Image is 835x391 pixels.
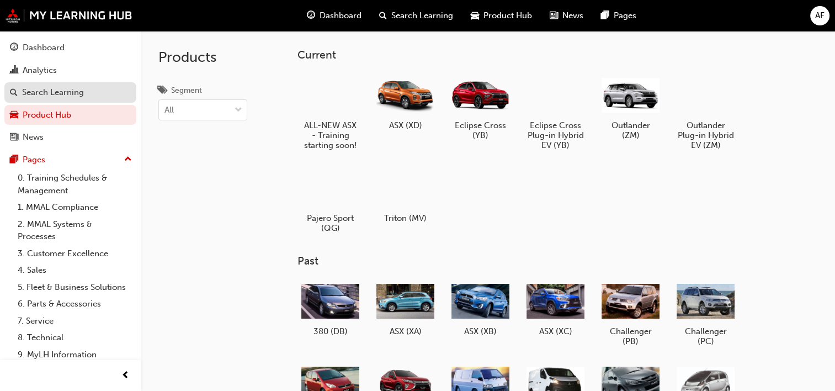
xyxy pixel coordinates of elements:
h5: Outlander (ZM) [602,120,660,140]
h5: Challenger (PC) [677,326,735,346]
h5: Triton (MV) [376,213,434,223]
a: Eclipse Cross Plug-in Hybrid EV (YB) [523,70,589,154]
a: Pajero Sport (QG) [297,163,364,237]
div: News [23,131,44,144]
a: 4. Sales [13,262,136,279]
h5: ASX (XD) [376,120,434,130]
span: news-icon [10,133,18,142]
div: All [164,104,174,117]
span: chart-icon [10,66,18,76]
button: Pages [4,150,136,170]
a: news-iconNews [541,4,592,27]
h3: Past [297,255,817,267]
h5: ALL-NEW ASX - Training starting soon! [301,120,359,150]
a: Eclipse Cross (YB) [448,70,514,144]
span: AF [815,9,825,22]
a: Search Learning [4,82,136,103]
a: Challenger (PB) [598,277,664,351]
a: 5. Fleet & Business Solutions [13,279,136,296]
a: ASX (XB) [448,277,514,341]
div: Pages [23,154,45,166]
a: Triton (MV) [373,163,439,227]
div: Analytics [23,64,57,77]
a: 0. Training Schedules & Management [13,170,136,199]
span: Dashboard [320,9,361,22]
a: 9. MyLH Information [13,346,136,363]
span: Pages [614,9,636,22]
span: car-icon [10,110,18,120]
a: guage-iconDashboard [298,4,370,27]
span: down-icon [235,103,242,118]
h5: Eclipse Cross Plug-in Hybrid EV (YB) [526,120,584,150]
span: guage-icon [307,9,315,23]
span: search-icon [10,88,18,98]
button: DashboardAnalyticsSearch LearningProduct HubNews [4,35,136,150]
span: up-icon [124,152,132,167]
a: News [4,127,136,147]
a: Analytics [4,60,136,81]
a: Challenger (PC) [673,277,739,351]
h5: ASX (XA) [376,326,434,336]
span: pages-icon [10,155,18,165]
span: Product Hub [483,9,532,22]
span: Search Learning [391,9,453,22]
h5: ASX (XB) [451,326,509,336]
span: prev-icon [121,369,130,383]
h5: Outlander Plug-in Hybrid EV (ZM) [677,120,735,150]
span: pages-icon [601,9,609,23]
a: ASX (XD) [373,70,439,134]
a: Product Hub [4,105,136,125]
a: search-iconSearch Learning [370,4,462,27]
span: tags-icon [158,86,167,96]
span: guage-icon [10,43,18,53]
a: 7. Service [13,313,136,330]
span: News [562,9,583,22]
h2: Products [158,49,247,66]
a: car-iconProduct Hub [462,4,541,27]
button: AF [810,6,829,25]
span: news-icon [550,9,558,23]
a: ASX (XC) [523,277,589,341]
a: 380 (DB) [297,277,364,341]
h5: Challenger (PB) [602,326,660,346]
div: Dashboard [23,41,65,54]
a: 8. Technical [13,329,136,346]
a: 2. MMAL Systems & Processes [13,216,136,245]
a: Dashboard [4,38,136,58]
a: Outlander Plug-in Hybrid EV (ZM) [673,70,739,154]
a: ASX (XA) [373,277,439,341]
div: Segment [171,85,202,96]
img: mmal [6,8,132,23]
a: Outlander (ZM) [598,70,664,144]
h5: Eclipse Cross (YB) [451,120,509,140]
a: 6. Parts & Accessories [13,295,136,313]
span: search-icon [379,9,387,23]
h5: 380 (DB) [301,326,359,336]
a: pages-iconPages [592,4,645,27]
a: 1. MMAL Compliance [13,199,136,216]
a: ALL-NEW ASX - Training starting soon! [297,70,364,154]
div: Search Learning [22,86,84,99]
h3: Current [297,49,817,61]
span: car-icon [471,9,479,23]
h5: ASX (XC) [526,326,584,336]
a: 3. Customer Excellence [13,245,136,262]
h5: Pajero Sport (QG) [301,213,359,233]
